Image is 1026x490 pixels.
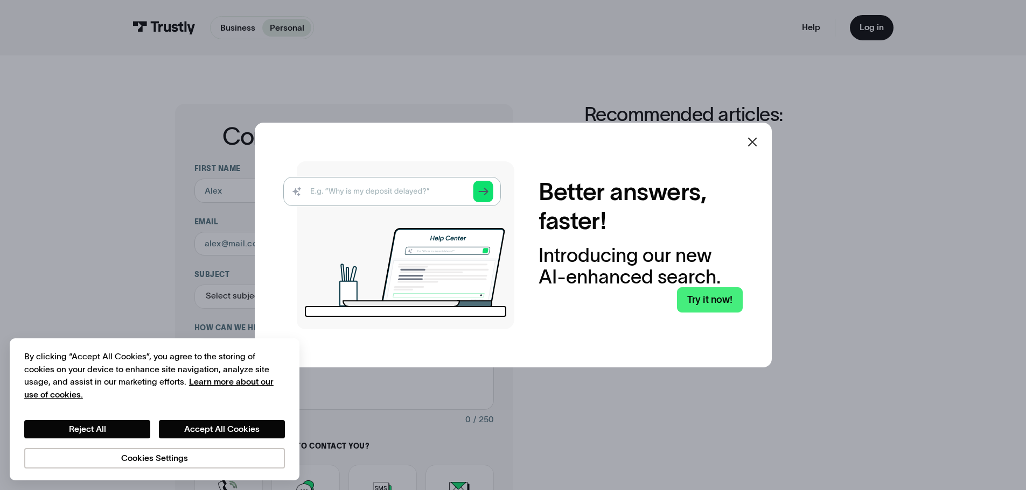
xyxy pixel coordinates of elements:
div: By clicking “Accept All Cookies”, you agree to the storing of cookies on your device to enhance s... [24,350,285,401]
div: Privacy [24,350,285,468]
button: Reject All [24,420,150,438]
button: Accept All Cookies [159,420,285,438]
button: Cookies Settings [24,448,285,468]
div: Introducing our new AI-enhanced search. [539,245,743,287]
a: Try it now! [677,287,743,313]
h2: Better answers, faster! [539,177,743,236]
div: Cookie banner [10,338,299,480]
